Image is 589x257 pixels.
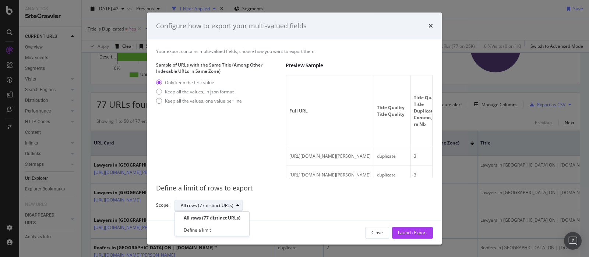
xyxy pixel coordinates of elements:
span: https://www.yellowpages.ca/search/si/1/Lawyers/Pelton+ON [289,153,371,160]
button: Close [365,227,389,239]
label: Scope [156,202,169,210]
div: Launch Export [398,230,427,236]
button: Launch Export [392,227,433,239]
div: Your export contains multi-valued fields, choose how you want to export them. [156,48,433,54]
div: Only keep the first value [156,79,242,86]
td: 3 [411,147,448,166]
span: Full URL [289,108,369,115]
td: 3 [411,166,448,185]
div: Open Intercom Messenger [564,232,582,250]
span: Title Quality Title Quality [377,105,406,118]
span: Title Quality Title Duplicates Context_aware Nb [414,95,442,128]
td: duplicate [374,166,411,185]
div: Keep all the values, one value per line [165,98,242,104]
div: modal [147,13,442,245]
button: All rows (77 distinct URLs) [174,200,243,211]
div: Preview Sample [286,62,433,69]
div: Only keep the first value [165,79,214,86]
label: Sample of URLs with the Same Title (Among Other Indexable URLs in Same Zone) [156,62,280,75]
div: All rows (77 distinct URLs) [184,215,240,221]
div: Close [371,230,383,236]
div: Keep all the values, in json format [156,89,242,95]
div: Define a limit of rows to export [156,184,433,193]
div: Configure how to export your multi-valued fields [156,21,307,31]
div: All rows (77 distinct URLs) [181,203,233,208]
span: https://www.yellowpages.ca/search/si/1/Lawyers/Belton+ON [289,172,371,178]
div: times [428,21,433,31]
div: Define a limit [184,227,211,233]
div: Keep all the values, in json format [165,89,234,95]
td: duplicate [374,147,411,166]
